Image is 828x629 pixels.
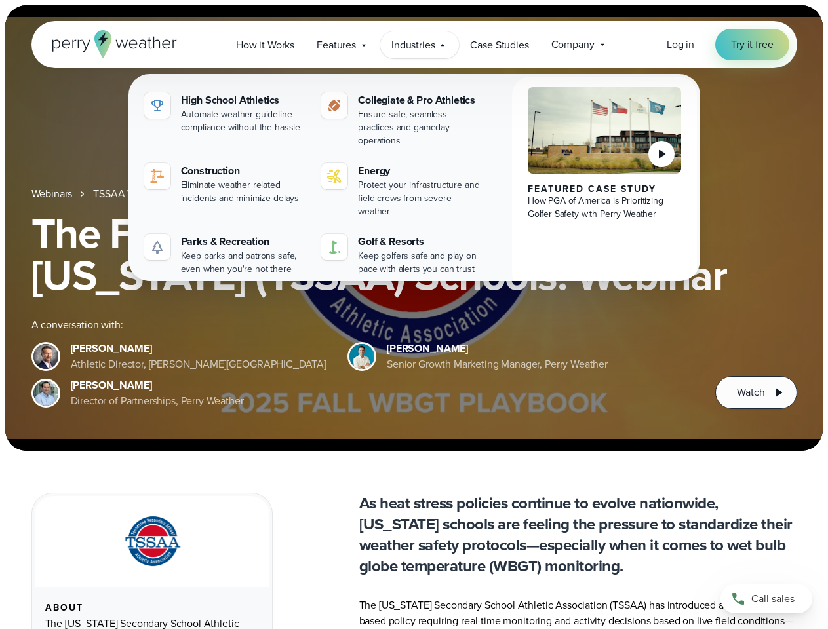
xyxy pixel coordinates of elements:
img: Brian Wyatt [33,344,58,369]
img: Spencer Patton, Perry Weather [349,344,374,369]
div: Keep golfers safe and play on pace with alerts you can trust [358,250,483,276]
nav: Breadcrumb [31,186,797,202]
img: TSSAA-Tennessee-Secondary-School-Athletic-Association.svg [108,512,196,571]
a: Golf & Resorts Keep golfers safe and play on pace with alerts you can trust [316,229,488,281]
img: highschool-icon.svg [149,98,165,113]
span: Watch [737,385,764,400]
a: Try it free [715,29,789,60]
a: Energy Protect your infrastructure and field crews from severe weather [316,158,488,223]
a: Webinars [31,186,73,202]
div: High School Athletics [181,92,306,108]
a: Parks & Recreation Keep parks and patrons safe, even when you're not there [139,229,311,281]
p: As heat stress policies continue to evolve nationwide, [US_STATE] schools are feeling the pressur... [359,493,797,577]
div: Athletic Director, [PERSON_NAME][GEOGRAPHIC_DATA] [71,356,327,372]
div: Construction [181,163,306,179]
div: Parks & Recreation [181,234,306,250]
span: Try it free [731,37,773,52]
img: PGA of America, Frisco Campus [528,87,682,174]
span: Industries [391,37,435,53]
div: Keep parks and patrons safe, even when you're not there [181,250,306,276]
a: TSSAA WBGT Fall Playbook [93,186,218,202]
span: Features [317,37,356,53]
img: construction perry weather [149,168,165,184]
div: Automate weather guideline compliance without the hassle [181,108,306,134]
div: How PGA of America is Prioritizing Golfer Safety with Perry Weather [528,195,682,221]
img: parks-icon-grey.svg [149,239,165,255]
img: golf-iconV2.svg [326,239,342,255]
a: Collegiate & Pro Athletics Ensure safe, seamless practices and gameday operations [316,87,488,153]
a: Call sales [720,584,812,613]
div: Ensure safe, seamless practices and gameday operations [358,108,483,147]
a: High School Athletics Automate weather guideline compliance without the hassle [139,87,311,140]
div: Featured Case Study [528,184,682,195]
button: Watch [715,376,797,409]
span: Company [551,37,595,52]
div: [PERSON_NAME] [387,341,608,356]
div: [PERSON_NAME] [71,341,327,356]
div: Energy [358,163,483,179]
div: About [45,603,259,613]
div: [PERSON_NAME] [71,377,244,393]
div: Protect your infrastructure and field crews from severe weather [358,179,483,218]
a: Case Studies [459,31,540,58]
div: Senior Growth Marketing Manager, Perry Weather [387,356,608,372]
h1: The Fall WBGT Playbook for [US_STATE] (TSSAA) Schools: Webinar [31,212,797,296]
span: Case Studies [470,37,528,53]
div: Director of Partnerships, Perry Weather [71,393,244,409]
div: A conversation with: [31,317,695,333]
img: proathletics-icon@2x-1.svg [326,98,342,113]
div: Eliminate weather related incidents and minimize delays [181,179,306,205]
div: Golf & Resorts [358,234,483,250]
span: How it Works [236,37,294,53]
a: Log in [667,37,694,52]
a: How it Works [225,31,306,58]
img: energy-icon@2x-1.svg [326,168,342,184]
span: Call sales [751,591,795,607]
div: Collegiate & Pro Athletics [358,92,483,108]
img: Jeff Wood [33,381,58,406]
a: construction perry weather Construction Eliminate weather related incidents and minimize delays [139,158,311,210]
a: PGA of America, Frisco Campus Featured Case Study How PGA of America is Prioritizing Golfer Safet... [512,77,698,292]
